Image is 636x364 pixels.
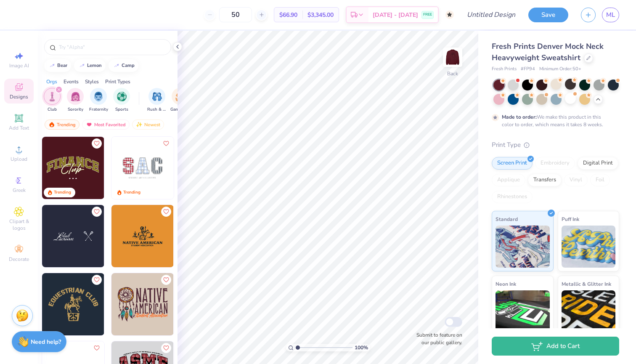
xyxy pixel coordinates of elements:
img: trend_line.gif [79,63,85,68]
img: trend_line.gif [113,63,120,68]
img: 28e84d81-d4d5-4294-a132-20de202fb24f [104,273,166,335]
img: Metallic & Glitter Ink [562,290,616,332]
span: Game Day [170,106,190,113]
button: filter button [147,88,167,113]
span: # FP94 [521,66,535,73]
div: Screen Print [492,157,533,170]
button: Like [92,275,102,285]
button: Like [161,207,171,217]
button: Like [161,275,171,285]
img: Fraternity Image [94,92,103,101]
div: Trending [123,189,140,196]
a: ML [602,8,619,22]
button: Add to Cart [492,337,619,356]
input: – – [219,7,252,22]
img: Newest.gif [136,122,143,128]
span: Club [48,106,57,113]
input: Untitled Design [460,6,522,23]
div: Trending [45,120,79,130]
img: 1e9e6b75-91a5-4ae9-b298-7f6f1c704287 [42,205,104,267]
div: Applique [492,174,525,186]
button: filter button [44,88,61,113]
div: camp [122,63,135,68]
span: Sorority [68,106,83,113]
div: Digital Print [578,157,618,170]
strong: Need help? [31,338,61,346]
div: We make this product in this color to order, which means it takes 8 weeks. [502,113,605,128]
img: trend_line.gif [49,63,56,68]
div: Trending [54,189,71,196]
span: 100 % [355,344,368,351]
button: Like [161,138,171,149]
img: Neon Ink [496,290,550,332]
img: trending.gif [48,122,55,128]
div: filter for Sorority [67,88,84,113]
span: Fraternity [89,106,108,113]
div: Orgs [46,78,57,85]
img: a84d1b73-ac8d-4267-911b-1e3b2a4d5b0f [104,137,166,199]
button: filter button [170,88,190,113]
div: Most Favorited [82,120,130,130]
span: Upload [11,156,27,162]
img: be2954b9-fc87-44b1-a3f5-2bac6dc5484f [173,273,236,335]
span: Designs [10,93,28,100]
div: bear [57,63,67,68]
img: Sorority Image [71,92,80,101]
span: Add Text [9,125,29,131]
button: Save [528,8,568,22]
label: Submit to feature on our public gallery. [412,331,462,346]
span: Sports [115,106,128,113]
div: Newest [132,120,164,130]
span: Image AI [9,62,29,69]
button: filter button [113,88,130,113]
button: Like [92,343,102,353]
img: Game Day Image [175,92,185,101]
div: filter for Game Day [170,88,190,113]
img: f9c60a97-0af1-4f1a-b0b5-fc63a8ea8f17 [173,205,236,267]
div: filter for Rush & Bid [147,88,167,113]
span: $66.90 [279,11,297,19]
button: Like [92,138,102,149]
img: Sports Image [117,92,127,101]
div: filter for Fraternity [89,88,108,113]
button: lemon [74,59,106,72]
span: Fresh Prints [492,66,517,73]
img: a0e331a5-288e-4a0f-a787-18372e132301 [173,137,236,199]
span: FREE [423,12,432,18]
button: filter button [89,88,108,113]
div: Styles [85,78,99,85]
img: 7b121f80-8374-4351-afd8-5755a85060f3 [104,205,166,267]
button: Like [161,343,171,353]
img: 436c877f-569b-47a3-b0c3-6d9eb6de6573 [111,137,174,199]
span: Clipart & logos [4,218,34,231]
div: Foil [590,174,610,186]
strong: Made to order: [502,114,537,120]
img: Club Image [48,92,57,101]
div: Transfers [528,174,562,186]
div: lemon [87,63,102,68]
img: a369359c-742c-43e3-8f40-8b7576b24155 [111,273,174,335]
img: Rush & Bid Image [152,92,162,101]
img: 8d23ae07-ac1e-4f54-a20e-90565ffcb79d [42,273,104,335]
span: $3,345.00 [307,11,334,19]
div: Back [447,70,458,77]
div: Print Type [492,140,619,150]
span: Fresh Prints Denver Mock Neck Heavyweight Sweatshirt [492,41,604,63]
span: [DATE] - [DATE] [373,11,418,19]
img: Back [444,49,461,66]
div: filter for Sports [113,88,130,113]
span: Minimum Order: 50 + [539,66,581,73]
span: Greek [13,187,26,194]
div: Vinyl [564,174,588,186]
span: ML [606,10,615,20]
img: fe36ff5f-fb9b-4945-a060-0b0377116f4b [42,137,104,199]
div: filter for Club [44,88,61,113]
span: Decorate [9,256,29,263]
div: Embroidery [535,157,575,170]
div: Print Types [105,78,130,85]
button: filter button [67,88,84,113]
img: Standard [496,226,550,268]
span: Neon Ink [496,279,516,288]
input: Try "Alpha" [58,43,166,51]
span: Rush & Bid [147,106,167,113]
